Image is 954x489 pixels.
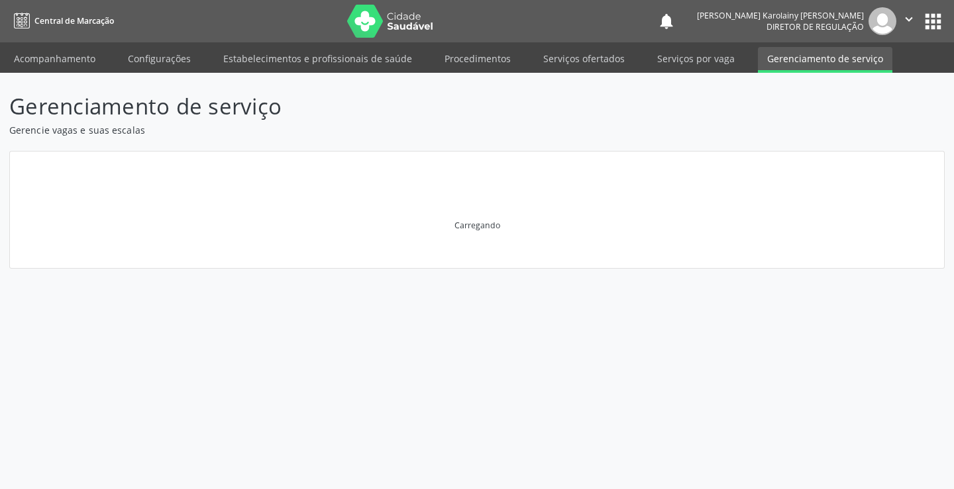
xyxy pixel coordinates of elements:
[758,47,892,73] a: Gerenciamento de serviço
[214,47,421,70] a: Estabelecimentos e profissionais de saúde
[9,123,664,137] p: Gerencie vagas e suas escalas
[869,7,896,35] img: img
[5,47,105,70] a: Acompanhamento
[34,15,114,26] span: Central de Marcação
[657,12,676,30] button: notifications
[648,47,744,70] a: Serviços por vaga
[435,47,520,70] a: Procedimentos
[454,220,500,231] div: Carregando
[534,47,634,70] a: Serviços ofertados
[119,47,200,70] a: Configurações
[9,90,664,123] p: Gerenciamento de serviço
[896,7,922,35] button: 
[902,12,916,26] i: 
[697,10,864,21] div: [PERSON_NAME] Karolainy [PERSON_NAME]
[9,10,114,32] a: Central de Marcação
[767,21,864,32] span: Diretor de regulação
[922,10,945,33] button: apps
